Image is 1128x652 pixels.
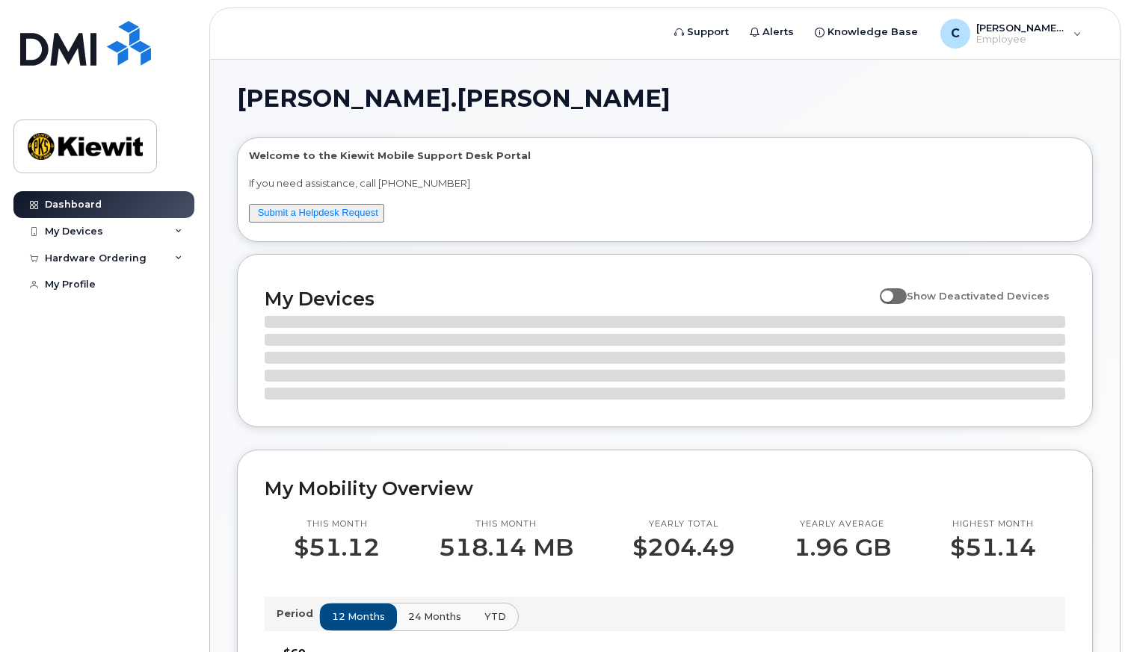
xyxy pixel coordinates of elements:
span: 24 months [408,609,461,624]
button: Submit a Helpdesk Request [249,204,384,223]
input: Show Deactivated Devices [880,282,892,294]
p: $51.12 [294,534,380,561]
p: If you need assistance, call [PHONE_NUMBER] [249,176,1081,190]
p: $204.49 [632,534,735,561]
p: Yearly total [632,518,735,530]
p: Welcome to the Kiewit Mobile Support Desk Portal [249,149,1081,163]
p: 518.14 MB [439,534,573,561]
span: [PERSON_NAME].[PERSON_NAME] [237,87,671,110]
span: YTD [484,609,506,624]
h2: My Devices [265,288,872,310]
p: Period [277,606,319,621]
h2: My Mobility Overview [265,477,1065,500]
p: $51.14 [950,534,1036,561]
a: Submit a Helpdesk Request [258,207,378,218]
p: This month [439,518,573,530]
span: Show Deactivated Devices [907,290,1050,302]
p: 1.96 GB [794,534,891,561]
p: Highest month [950,518,1036,530]
p: This month [294,518,380,530]
p: Yearly average [794,518,891,530]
